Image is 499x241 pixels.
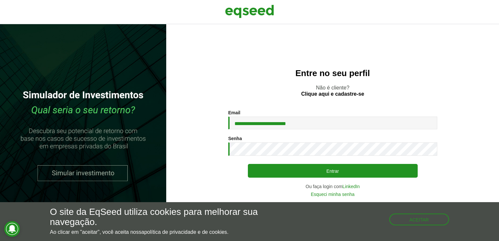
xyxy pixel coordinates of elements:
[228,110,240,115] label: Email
[228,136,242,141] label: Senha
[50,229,289,235] p: Ao clicar em "aceitar", você aceita nossa .
[389,214,449,225] button: Aceitar
[343,184,360,189] a: LinkedIn
[179,85,486,97] p: Não é cliente?
[225,3,274,20] img: EqSeed Logo
[248,164,418,178] button: Entrar
[144,230,227,235] a: política de privacidade e de cookies
[301,91,364,97] a: Clique aqui e cadastre-se
[50,207,289,227] h5: O site da EqSeed utiliza cookies para melhorar sua navegação.
[179,69,486,78] h2: Entre no seu perfil
[311,192,355,197] a: Esqueci minha senha
[228,184,437,189] div: Ou faça login com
